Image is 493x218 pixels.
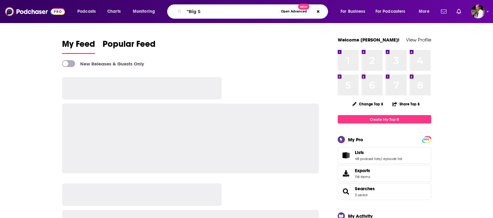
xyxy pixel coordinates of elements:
span: Popular Feed [103,39,156,53]
button: open menu [336,7,373,17]
div: My Pro [348,137,363,143]
span: Podcasts [77,7,96,16]
span: For Business [341,7,365,16]
button: open menu [128,7,163,17]
a: Searches [340,187,352,196]
button: Show profile menu [471,5,485,18]
span: Lists [338,147,431,164]
a: Show notifications dropdown [454,6,464,17]
a: My Feed [62,39,95,54]
span: Searches [338,183,431,200]
span: Exports [340,169,352,178]
a: 3 saved [355,193,367,197]
a: Exports [338,165,431,182]
a: Searches [355,186,375,191]
span: More [419,7,429,16]
a: Welcome [PERSON_NAME]! [338,37,399,43]
a: Popular Feed [103,39,156,54]
a: Create My Top 8 [338,115,431,124]
span: Exports [355,168,370,173]
img: User Profile [471,5,485,18]
span: Monitoring [133,7,155,16]
span: New [298,4,309,10]
img: Podchaser - Follow, Share and Rate Podcasts [5,6,65,17]
a: Show notifications dropdown [438,6,449,17]
a: Lists [340,151,352,160]
div: Search podcasts, credits, & more... [173,4,334,19]
button: open menu [73,7,104,17]
span: Charts [107,7,121,16]
a: Lists [355,150,402,155]
span: My Feed [62,39,95,53]
a: 1 episode list [381,157,402,161]
a: 48 podcast lists [355,157,380,161]
a: Charts [103,7,124,17]
button: Change Top 8 [349,100,387,108]
span: Lists [355,150,364,155]
button: Open AdvancedNew [278,8,310,15]
a: View Profile [406,37,431,43]
span: For Podcasters [375,7,405,16]
span: Open Advanced [281,10,307,13]
a: PRO [423,137,430,142]
span: Logged in as Quarto [471,5,485,18]
span: 118 items [355,175,370,179]
button: open menu [414,7,437,17]
button: Share Top 8 [392,98,420,110]
input: Search podcasts, credits, & more... [184,7,278,17]
button: open menu [371,7,414,17]
a: New Releases & Guests Only [62,60,144,67]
